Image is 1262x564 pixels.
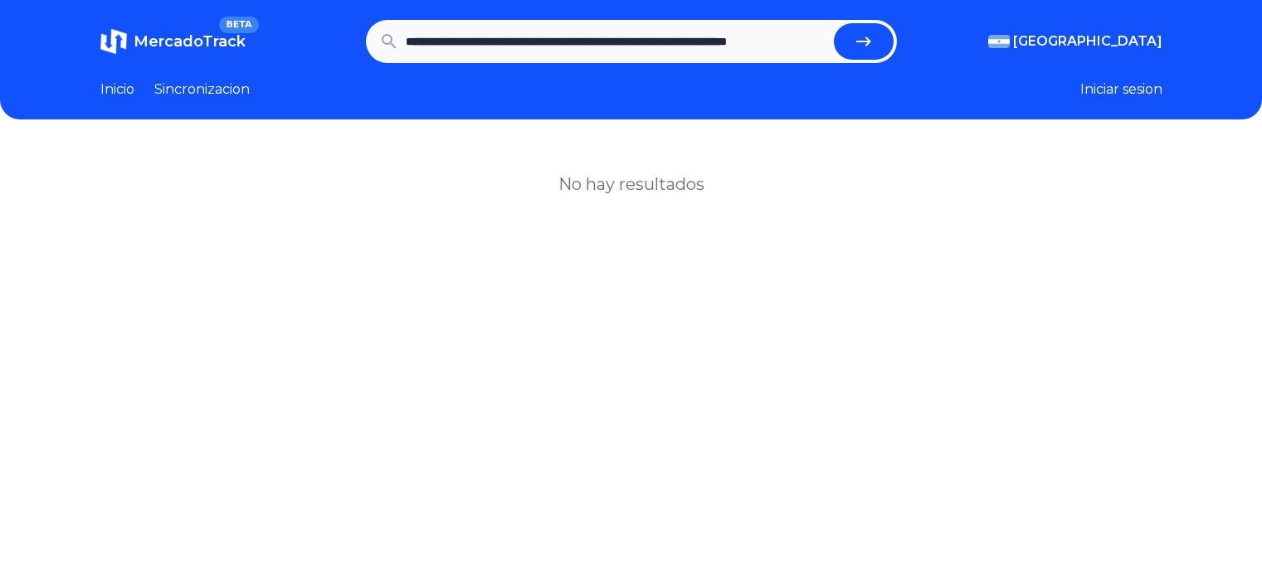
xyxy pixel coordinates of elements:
[988,32,1162,51] button: [GEOGRAPHIC_DATA]
[558,173,704,196] h1: No hay resultados
[1013,32,1162,51] span: [GEOGRAPHIC_DATA]
[988,35,1010,48] img: Argentina
[134,32,246,51] span: MercadoTrack
[100,28,127,55] img: MercadoTrack
[219,17,258,33] span: BETA
[100,28,246,55] a: MercadoTrackBETA
[154,80,250,100] a: Sincronizacion
[1080,80,1162,100] button: Iniciar sesion
[100,80,134,100] a: Inicio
